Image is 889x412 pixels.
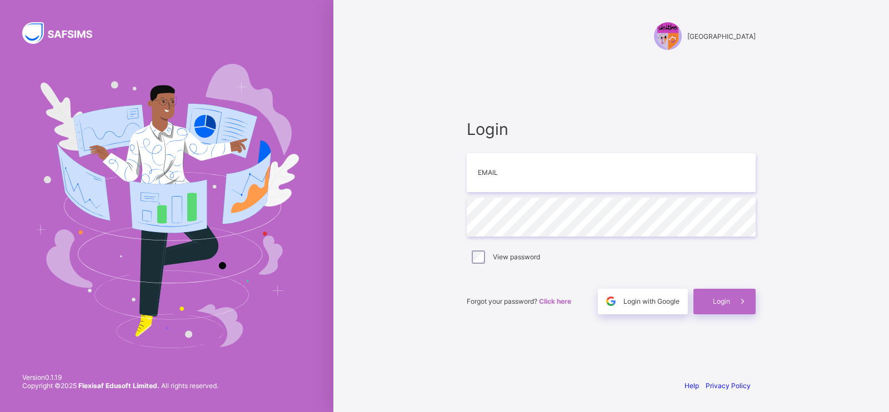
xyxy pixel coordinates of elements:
[605,295,617,308] img: google.396cfc9801f0270233282035f929180a.svg
[467,119,756,139] span: Login
[687,32,756,41] span: [GEOGRAPHIC_DATA]
[706,381,751,390] a: Privacy Policy
[713,297,730,305] span: Login
[493,253,540,261] label: View password
[467,297,571,305] span: Forgot your password?
[22,22,106,44] img: SAFSIMS Logo
[34,64,299,348] img: Hero Image
[685,381,699,390] a: Help
[22,381,218,390] span: Copyright © 2025 All rights reserved.
[78,381,159,390] strong: Flexisaf Edusoft Limited.
[22,373,218,381] span: Version 0.1.19
[623,297,680,305] span: Login with Google
[539,297,571,305] a: Click here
